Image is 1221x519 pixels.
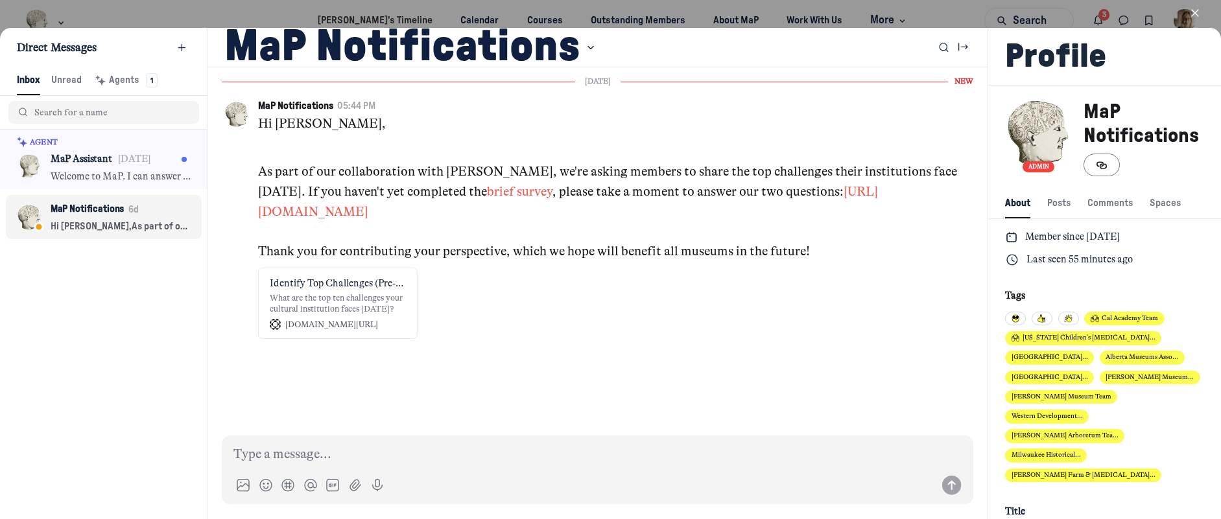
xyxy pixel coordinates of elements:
[224,6,597,88] button: MaP Notifications
[1084,100,1204,148] h3: MaP Notifications
[1047,196,1071,211] span: Posts
[1005,36,1106,76] h2: Profile
[258,184,878,219] a: [URL][DOMAIN_NAME]
[1012,412,1083,420] span: Western Development ...
[948,73,973,91] span: New
[258,114,960,134] p: Hi [PERSON_NAME],
[233,476,253,495] button: Add image
[1005,190,1030,218] button: About
[118,153,151,165] time: [DATE]
[958,39,971,57] button: Collapse the railbar
[1150,190,1181,218] button: Spaces
[1150,196,1181,211] span: Spaces
[1026,253,1133,267] p: Last seen 55 minutes ago
[51,220,191,234] p: Hi [PERSON_NAME],As part of our collaboration with [PERSON_NAME], we're asking members to share t...
[51,73,82,87] div: Unread
[93,73,158,87] div: Agents
[224,20,580,74] h1: MaP Notifications
[270,277,405,291] div: Identify Top Challenges (Pre-Survey)
[278,476,298,495] button: Link to a post, event, lesson, or space
[337,99,375,113] button: 05:44 PM
[1023,161,1054,173] div: Admin
[51,202,124,216] p: MaP Notifications
[1012,432,1119,439] span: [PERSON_NAME] Arboretum Tea ...
[575,73,621,91] span: [DATE]
[1087,196,1133,211] span: Comments
[1005,196,1030,211] span: About
[51,152,112,167] p: MaP Assistant
[173,39,190,56] button: New message
[258,99,333,113] button: MaP Notifications
[34,106,196,119] input: Search for a name
[51,67,82,95] button: Unread
[1047,190,1071,218] button: Posts
[487,184,552,199] a: brief survey
[6,195,202,240] button: MaP Notifications6dHi [PERSON_NAME],As part of our collaboration with [PERSON_NAME], we're asking...
[1005,505,1025,519] span: Title
[346,476,365,495] button: Attach files
[301,476,320,495] button: Add mention
[93,67,158,95] button: Agents1
[1102,312,1158,326] span: Cal Academy Team
[1023,334,1156,341] span: [US_STATE] Children's [MEDICAL_DATA] ...
[17,73,40,87] span: Inbox
[936,39,953,56] button: Search messages
[30,137,58,146] span: Agent
[1012,451,1081,459] span: Milwaukee Historical ...
[258,268,418,339] a: Identify Top Challenges (Pre-Survey)What are the top ten challenges your cultural institution fac...
[1087,190,1133,218] button: Comments
[1012,390,1111,404] span: [PERSON_NAME] Museum Team
[255,476,275,495] button: Add image
[17,41,97,55] span: Direct Messages
[224,102,250,127] button: Open MaP Notifications's profile
[146,73,158,87] div: 1
[368,476,387,495] button: Record voice message
[1025,230,1120,244] p: Member since [DATE]
[942,476,962,495] button: Send message
[51,170,191,184] p: Welcome to MaP. I can answer questions about our community, methodologies, and programs—from basi...
[1084,154,1120,176] button: Copy link to profile
[1106,373,1194,381] span: [PERSON_NAME] Museum ...
[1012,353,1088,361] span: [GEOGRAPHIC_DATA] ...
[1106,353,1178,361] span: Alberta Museums Asso ...
[128,205,139,214] time: 6d
[323,476,342,495] button: Add GIF
[17,67,40,95] button: Inbox
[1012,373,1088,381] span: [GEOGRAPHIC_DATA] ...
[285,319,406,330] div: [DOMAIN_NAME][URL]
[1005,289,1204,303] div: Tags
[270,292,405,315] div: What are the top ten challenges your cultural institution faces [DATE]?
[958,41,971,54] svg: Collapse the railbar
[1012,471,1156,479] span: [PERSON_NAME] Farm & [MEDICAL_DATA] ...
[258,162,960,262] p: As part of our collaboration with [PERSON_NAME], we're asking members to share the top challenges...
